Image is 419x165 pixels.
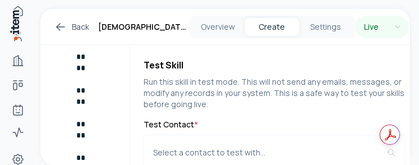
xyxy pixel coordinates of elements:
button: Overview [191,18,245,36]
a: Activity [7,121,29,144]
p: Run this skill in test mode. This will not send any emails, messages, or modify any records in yo... [144,76,406,110]
a: Back [54,20,89,34]
button: Create [245,18,299,36]
a: People [7,25,29,47]
a: Agents [7,99,29,121]
img: Item Brain Logo [9,9,20,41]
h4: Test Skill [144,58,406,72]
div: Select a contact to test with... [153,147,387,158]
h1: [DEMOGRAPHIC_DATA] Introduction for opms customers [98,20,189,34]
button: Settings [299,18,353,36]
a: Deals [7,74,29,97]
label: Test Contact [144,119,406,130]
a: Companies [7,49,29,72]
